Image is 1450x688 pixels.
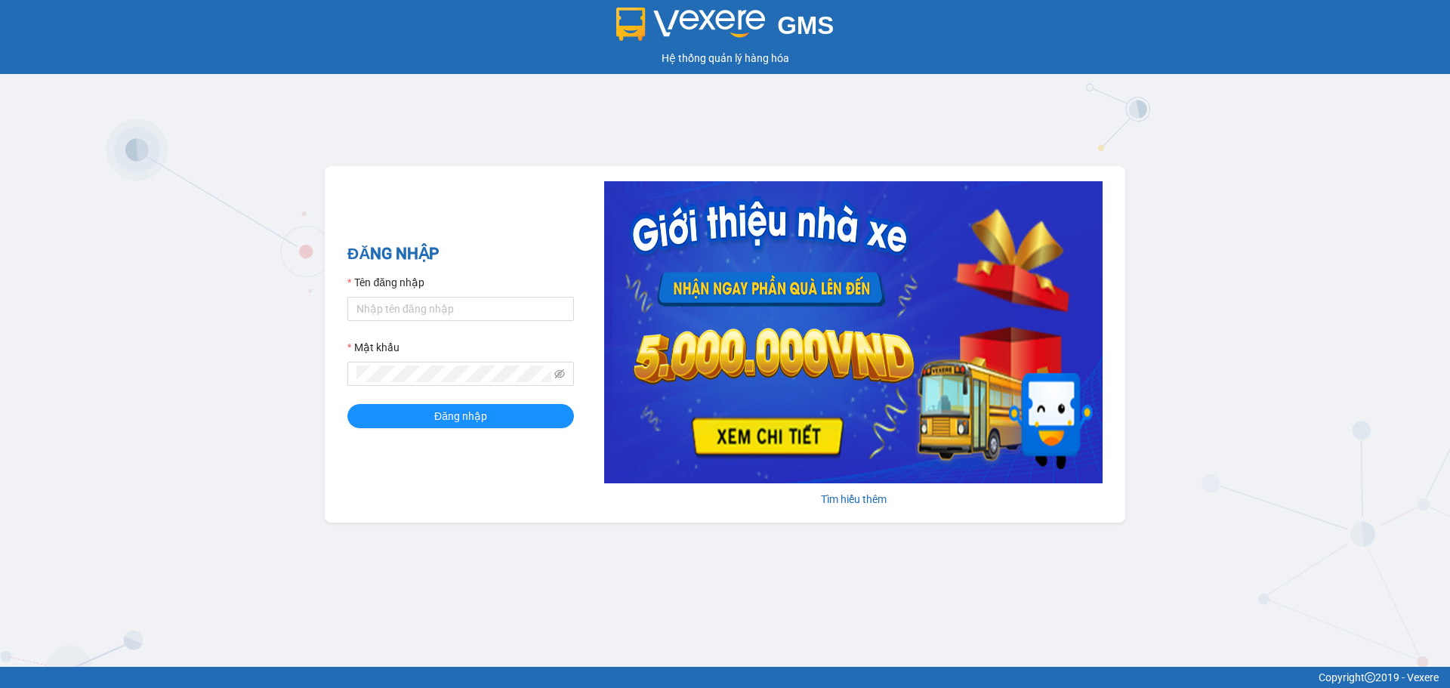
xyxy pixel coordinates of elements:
input: Tên đăng nhập [347,297,574,321]
label: Tên đăng nhập [347,274,424,291]
span: eye-invisible [554,369,565,379]
button: Đăng nhập [347,404,574,428]
input: Mật khẩu [356,366,551,382]
div: Tìm hiểu thêm [604,491,1103,508]
label: Mật khẩu [347,339,400,356]
span: Đăng nhập [434,408,487,424]
span: copyright [1365,672,1375,683]
div: Copyright 2019 - Vexere [11,669,1439,686]
img: logo 2 [616,8,766,41]
h2: ĐĂNG NHẬP [347,242,574,267]
span: GMS [777,11,834,39]
img: banner-0 [604,181,1103,483]
div: Hệ thống quản lý hàng hóa [4,50,1446,66]
a: GMS [616,23,835,35]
